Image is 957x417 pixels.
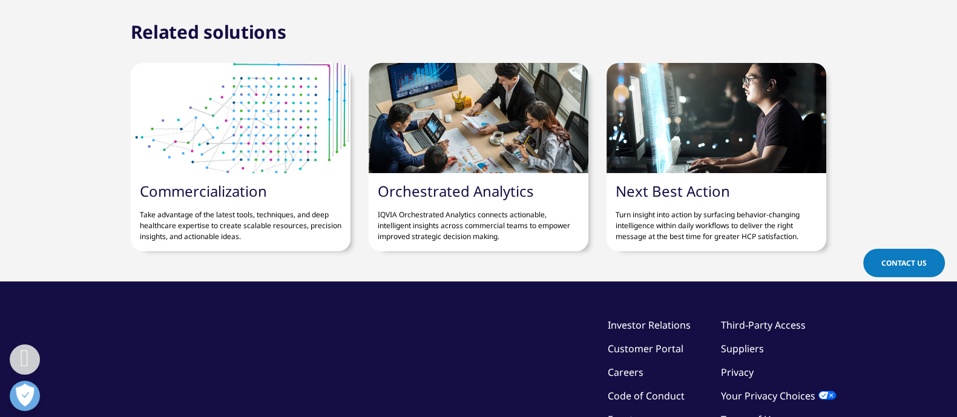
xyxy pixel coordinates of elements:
[140,200,341,242] p: Take advantage of the latest tools, techniques, and deep healthcare expertise to create scalable ...
[721,318,806,332] a: Third-Party Access
[608,389,685,402] a: Code of Conduct
[616,181,730,201] a: Next Best Action
[608,318,691,332] a: Investor Relations
[378,181,534,201] a: Orchestrated Analytics
[140,181,267,201] a: Commercialization
[608,366,643,379] a: Careers
[616,200,817,242] p: Turn insight into action by surfacing behavior-changing intelligence within daily workflows to de...
[721,342,764,355] a: Suppliers
[863,249,945,277] a: Contact Us
[10,381,40,411] button: Open Preferences
[721,366,754,379] a: Privacy
[608,342,683,355] a: Customer Portal
[721,389,836,402] a: Your Privacy Choices
[378,200,579,242] p: IQVIA Orchestrated Analytics connects actionable, intelligent insights across commercial teams to...
[131,20,286,44] h2: Related solutions
[881,258,927,268] span: Contact Us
